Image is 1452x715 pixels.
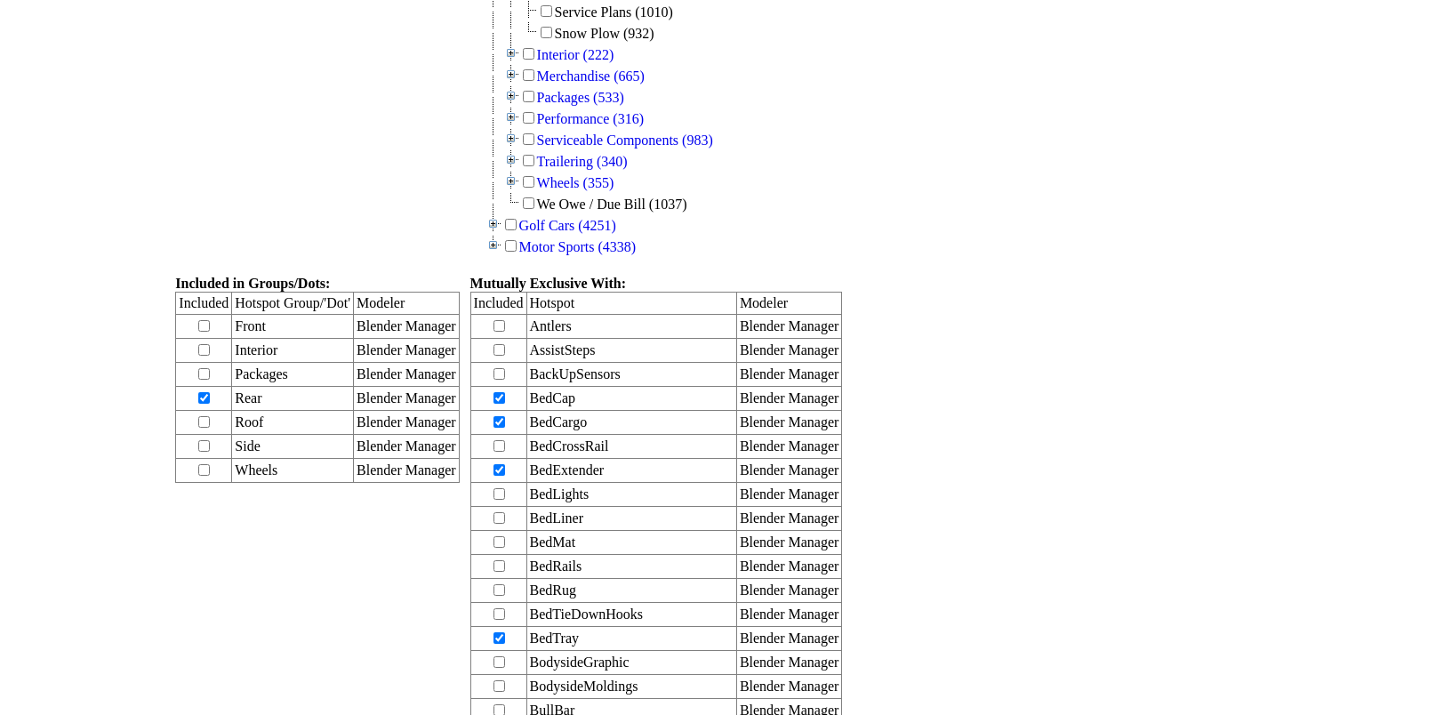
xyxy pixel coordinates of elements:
[537,133,713,148] a: Serviceable Components (983)
[736,315,842,339] td: Blender Manager
[736,579,842,603] td: Blender Manager
[485,214,501,232] img: Expand Golf Cars (4251)
[176,293,232,315] td: Included
[526,459,736,483] td: BedExtender
[526,603,736,627] td: BedTieDownHooks
[526,627,736,651] td: BedTray
[232,387,354,411] td: Rear
[354,435,460,459] td: Blender Manager
[502,172,519,189] img: Expand Wheels (355)
[354,339,460,363] td: Blender Manager
[232,459,354,483] td: Wheels
[526,531,736,555] td: BedMat
[232,435,354,459] td: Side
[519,218,616,233] a: Golf Cars (4251)
[354,363,460,387] td: Blender Manager
[736,459,842,483] td: Blender Manager
[232,363,354,387] td: Packages
[526,293,736,315] td: Hotspot
[526,339,736,363] td: AssistSteps
[526,579,736,603] td: BedRug
[555,26,654,41] span: Snow Plow (932)
[526,363,736,387] td: BackUpSensors
[526,387,736,411] td: BedCap
[537,111,644,126] a: Performance (316)
[537,197,687,212] span: We Owe / Due Bill (1037)
[232,293,354,315] td: Hotspot Group/'Dot'
[537,68,645,84] a: Merchandise (665)
[537,90,624,105] a: Packages (533)
[232,315,354,339] td: Front
[232,339,354,363] td: Interior
[537,47,614,62] a: Interior (222)
[736,339,842,363] td: Blender Manager
[519,239,637,254] a: Motor Sports (4338)
[502,129,519,147] img: Expand Serviceable Components (983)
[537,154,628,169] a: Trailering (340)
[502,108,519,125] img: Expand Performance (316)
[736,363,842,387] td: Blender Manager
[354,459,460,483] td: Blender Manager
[354,411,460,435] td: Blender Manager
[526,435,736,459] td: BedCrossRail
[736,531,842,555] td: Blender Manager
[526,483,736,507] td: BedLights
[232,411,354,435] td: Roof
[526,651,736,675] td: BodysideGraphic
[526,315,736,339] td: Antlers
[736,293,842,315] td: Modeler
[526,507,736,531] td: BedLiner
[736,483,842,507] td: Blender Manager
[502,44,519,61] img: Expand Interior (222)
[736,555,842,579] td: Blender Manager
[354,387,460,411] td: Blender Manager
[526,675,736,699] td: BodysideMoldings
[526,411,736,435] td: BedCargo
[175,276,330,291] b: Included in Groups/Dots:
[736,435,842,459] td: Blender Manager
[736,603,842,627] td: Blender Manager
[555,4,673,20] span: Service Plans (1010)
[502,86,519,104] img: Expand Packages (533)
[502,150,519,168] img: Expand Trailering (340)
[736,627,842,651] td: Blender Manager
[537,175,614,190] a: Wheels (355)
[736,651,842,675] td: Blender Manager
[736,387,842,411] td: Blender Manager
[470,293,526,315] td: Included
[470,276,626,291] b: Mutually Exclusive With:
[736,675,842,699] td: Blender Manager
[354,293,460,315] td: Modeler
[354,315,460,339] td: Blender Manager
[736,507,842,531] td: Blender Manager
[502,65,519,83] img: Expand Merchandise (665)
[485,236,501,253] img: Expand Motor Sports (4338)
[526,555,736,579] td: BedRails
[736,411,842,435] td: Blender Manager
